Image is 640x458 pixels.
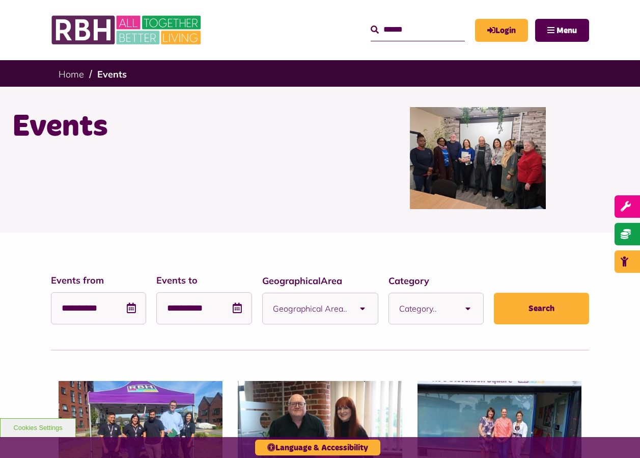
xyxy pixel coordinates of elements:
[399,293,453,324] span: Category..
[410,107,546,209] img: Group photo of customers and colleagues at Spotland Community Centre
[255,440,380,455] button: Language & Accessibility
[51,273,146,287] label: Events from
[594,412,640,458] iframe: Netcall Web Assistant for live chat
[388,274,484,288] label: Category
[273,293,347,324] span: Geographical Area..
[494,293,589,324] button: Search
[156,273,252,287] label: Events to
[97,68,127,80] a: Events
[556,27,577,35] span: Menu
[59,68,84,80] a: Home
[262,274,378,288] label: GeographicalArea
[475,19,528,42] a: MyRBH
[51,10,204,50] img: RBH
[535,19,589,42] button: Navigation
[12,107,313,147] h1: Events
